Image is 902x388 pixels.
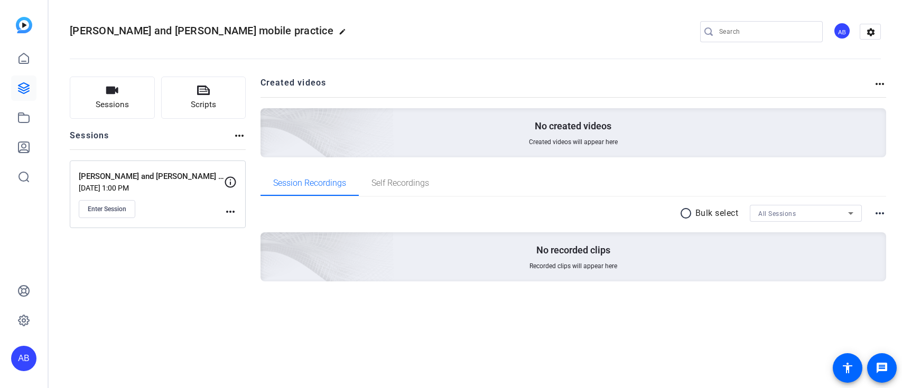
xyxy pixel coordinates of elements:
button: Sessions [70,77,155,119]
span: [PERSON_NAME] and [PERSON_NAME] mobile practice [70,24,333,37]
mat-icon: edit [339,28,351,41]
mat-icon: radio_button_unchecked [680,207,695,220]
div: AB [11,346,36,371]
img: Creted videos background [142,4,394,233]
p: [PERSON_NAME] and [PERSON_NAME] mobile practice [79,171,224,183]
mat-icon: more_horiz [224,205,237,218]
mat-icon: more_horiz [873,207,886,220]
img: blue-gradient.svg [16,17,32,33]
div: AB [833,22,851,40]
button: Enter Session [79,200,135,218]
mat-icon: more_horiz [873,78,886,90]
mat-icon: message [876,362,888,374]
img: embarkstudio-empty-session.png [142,128,394,357]
h2: Sessions [70,129,109,149]
p: No created videos [535,120,611,133]
ngx-avatar: Adam Bartels [833,22,852,41]
p: [DATE] 1:00 PM [79,184,224,192]
p: No recorded clips [536,244,610,257]
input: Search [719,25,814,38]
span: Session Recordings [273,179,346,187]
mat-icon: more_horiz [233,129,246,142]
span: Sessions [96,99,129,111]
span: Scripts [191,99,216,111]
h2: Created videos [261,77,874,97]
span: Self Recordings [371,179,429,187]
mat-icon: settings [860,24,881,40]
span: Enter Session [88,205,126,213]
p: Bulk select [695,207,739,220]
span: All Sessions [758,210,796,217]
span: Created videos will appear here [529,138,618,146]
span: Recorded clips will appear here [529,262,617,270]
mat-icon: accessibility [841,362,854,374]
button: Scripts [161,77,246,119]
